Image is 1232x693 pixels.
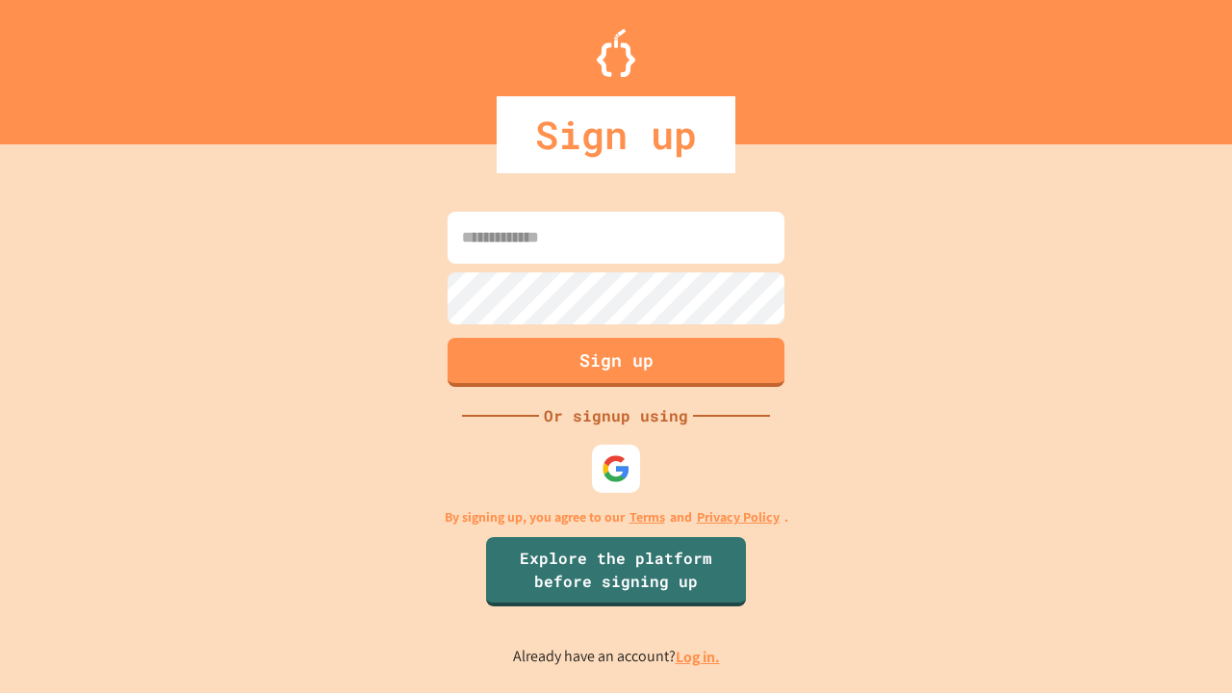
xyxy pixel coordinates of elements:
[602,454,630,483] img: google-icon.svg
[629,507,665,527] a: Terms
[1151,616,1213,674] iframe: chat widget
[697,507,780,527] a: Privacy Policy
[448,338,784,387] button: Sign up
[597,29,635,77] img: Logo.svg
[497,96,735,173] div: Sign up
[445,507,788,527] p: By signing up, you agree to our and .
[513,645,720,669] p: Already have an account?
[1072,532,1213,614] iframe: chat widget
[676,647,720,667] a: Log in.
[539,404,693,427] div: Or signup using
[486,537,746,606] a: Explore the platform before signing up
